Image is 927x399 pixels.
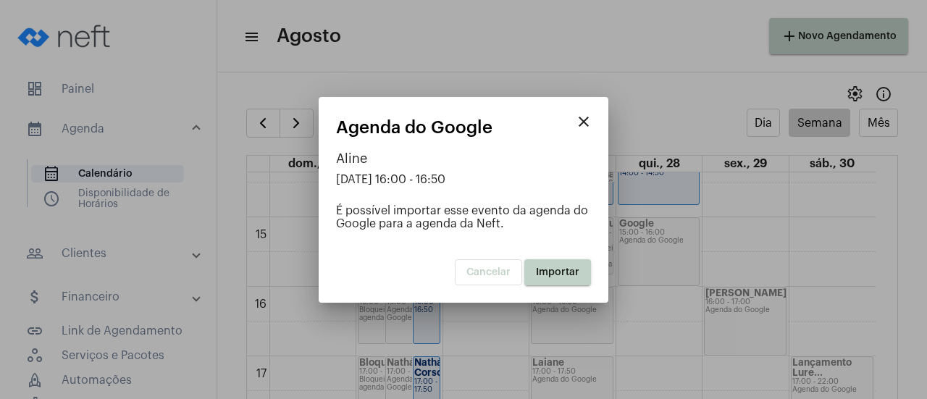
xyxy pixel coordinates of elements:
[336,173,591,186] div: [DATE] 16:00 - 16:50
[466,267,511,277] span: Cancelar
[336,151,591,166] div: Aline
[524,259,591,285] button: Importar
[336,204,591,230] div: É possível importar esse evento da agenda do Google para a agenda da Neft.
[455,259,522,285] button: Cancelar
[336,118,492,137] span: Agenda do Google
[536,267,579,277] span: Importar
[575,113,592,130] mat-icon: close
